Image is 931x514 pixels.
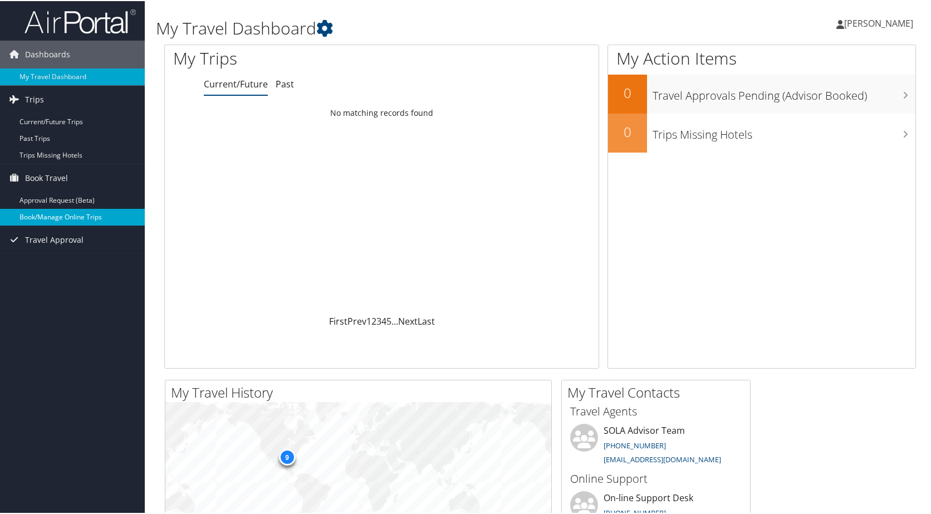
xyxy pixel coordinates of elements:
h1: My Travel Dashboard [156,16,668,39]
a: Prev [347,314,366,326]
a: 4 [381,314,386,326]
a: 3 [376,314,381,326]
span: Travel Approval [25,225,84,253]
h3: Online Support [570,470,742,486]
img: airportal-logo.png [24,7,136,33]
a: First [329,314,347,326]
span: Dashboards [25,40,70,67]
li: SOLA Advisor Team [565,423,747,468]
span: Trips [25,85,44,112]
span: [PERSON_NAME] [844,16,913,28]
div: 9 [278,448,295,464]
h3: Travel Approvals Pending (Advisor Booked) [653,81,915,102]
h1: My Trips [173,46,410,69]
a: [PHONE_NUMBER] [604,439,666,449]
td: No matching records found [165,102,599,122]
a: 0Travel Approvals Pending (Advisor Booked) [608,74,915,112]
a: 0Trips Missing Hotels [608,112,915,151]
h3: Travel Agents [570,403,742,418]
h3: Trips Missing Hotels [653,120,915,141]
a: 2 [371,314,376,326]
a: Current/Future [204,77,268,89]
a: [PERSON_NAME] [836,6,924,39]
a: Past [276,77,294,89]
a: [EMAIL_ADDRESS][DOMAIN_NAME] [604,453,721,463]
a: 1 [366,314,371,326]
a: Next [398,314,418,326]
h2: My Travel History [171,382,551,401]
h1: My Action Items [608,46,915,69]
span: Book Travel [25,163,68,191]
h2: 0 [608,121,647,140]
h2: My Travel Contacts [567,382,750,401]
h2: 0 [608,82,647,101]
a: Last [418,314,435,326]
span: … [391,314,398,326]
a: 5 [386,314,391,326]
